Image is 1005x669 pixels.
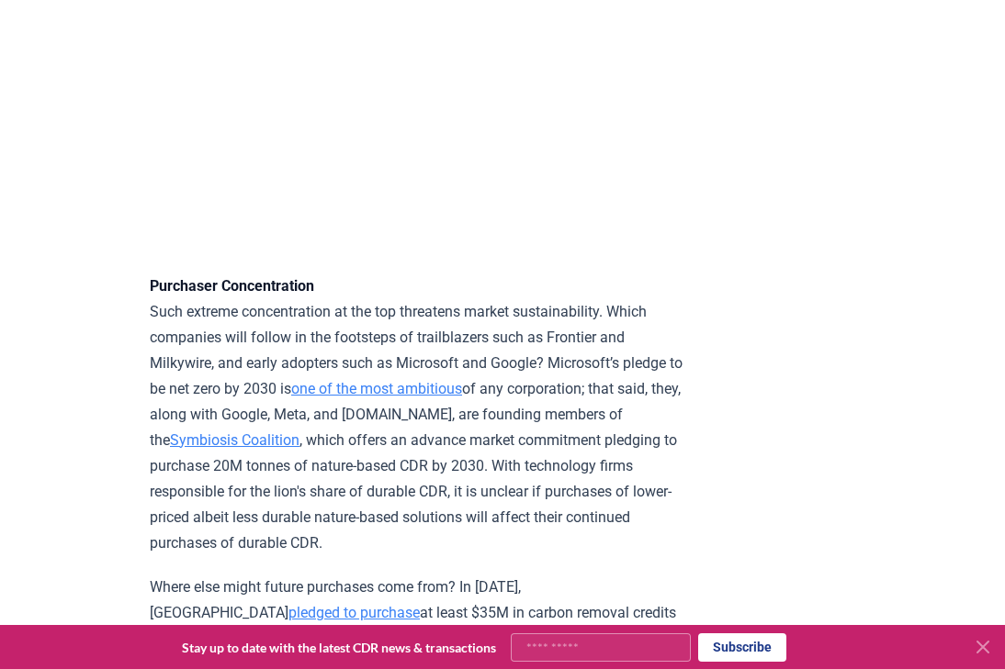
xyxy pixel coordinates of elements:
strong: Purchaser Concentration [150,277,314,295]
a: one of the most ambitious [291,380,462,397]
a: Symbiosis Coalition [170,431,299,449]
a: pledged to purchase [288,604,420,621]
p: Such extreme concentration at the top threatens market sustainability. Which companies will follo... [150,273,687,556]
